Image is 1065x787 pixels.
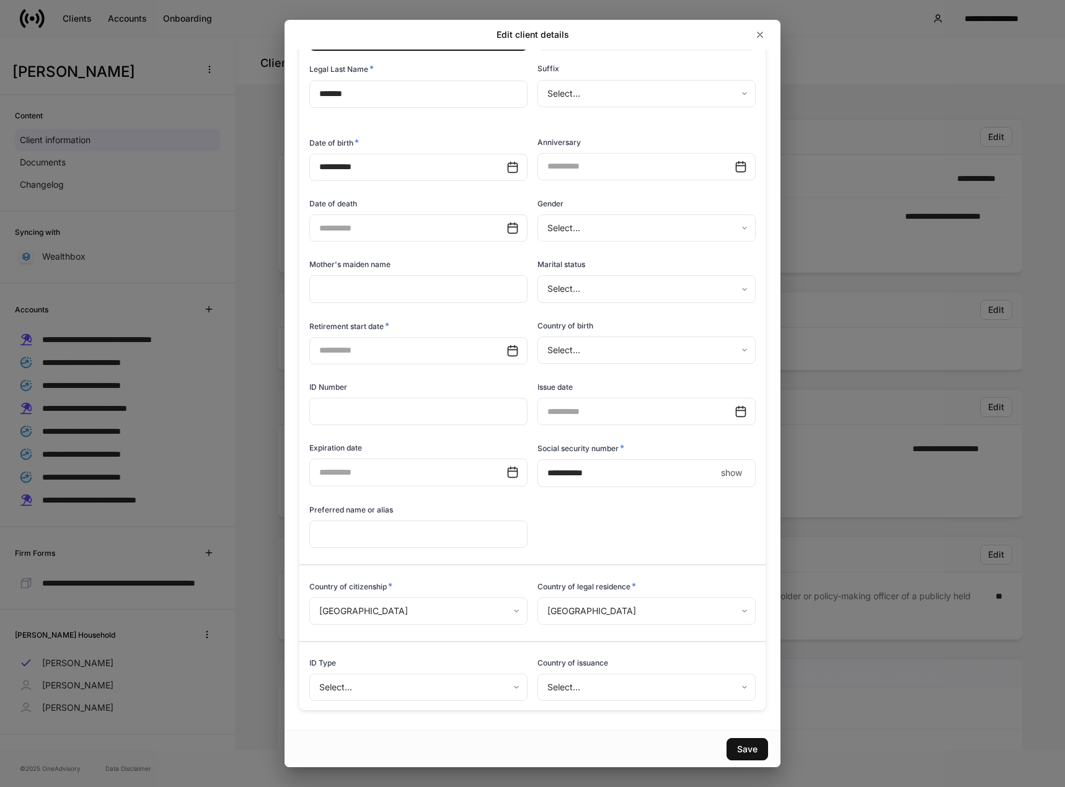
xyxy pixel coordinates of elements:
h6: Mother's maiden name [309,258,391,270]
h6: Legal Last Name [309,63,374,75]
p: show [721,467,742,479]
h6: Country of birth [537,320,593,332]
h6: Date of birth [309,136,359,149]
div: [GEOGRAPHIC_DATA] [309,597,527,625]
h6: Issue date [537,381,573,393]
div: [GEOGRAPHIC_DATA] [537,597,755,625]
h6: Social security number [537,442,624,454]
h6: Marital status [537,258,585,270]
div: Select... [537,336,755,364]
div: Select... [537,275,755,302]
h6: Country of legal residence [537,580,636,592]
h6: Country of citizenship [309,580,392,592]
h2: Edit client details [497,29,569,41]
h6: Gender [537,198,563,209]
h6: Anniversary [537,136,581,148]
h6: Date of death [309,198,357,209]
h6: Preferred name or alias [309,504,393,516]
h6: Expiration date [309,442,362,454]
div: Select... [537,674,755,701]
h6: Suffix [537,63,559,74]
div: Select... [309,674,527,701]
h6: Country of issuance [537,657,608,669]
button: Save [727,738,768,760]
h6: ID Type [309,657,336,669]
div: Save [737,745,758,754]
h6: Retirement start date [309,320,389,332]
div: Select... [537,214,755,242]
div: Select... [537,80,755,107]
h6: ID Number [309,381,347,393]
